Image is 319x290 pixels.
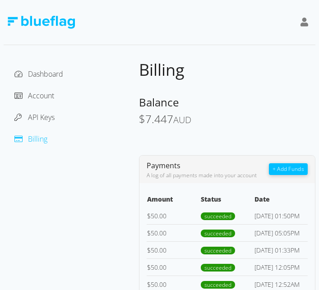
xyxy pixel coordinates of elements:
span: Billing [139,59,185,81]
td: 50.00 [147,258,200,276]
span: $ [147,212,151,220]
span: $ [139,111,145,126]
span: $ [147,280,151,289]
a: API Keys [14,112,55,122]
span: API Keys [28,112,55,122]
span: $ [147,263,151,272]
span: Dashboard [28,69,63,79]
td: 50.00 [147,207,200,225]
td: [DATE] 01:33PM [254,241,308,258]
button: + Add Funds [269,163,308,175]
span: Payments [147,161,180,170]
span: $ [147,229,151,237]
th: Date [254,194,308,207]
img: Blue Flag Logo [7,16,75,29]
a: Billing [14,134,47,144]
td: [DATE] 01:50PM [254,207,308,225]
span: 7.447 [145,111,173,126]
td: [DATE] 12:05PM [254,258,308,276]
td: 50.00 [147,241,200,258]
th: Status [200,194,254,207]
div: A log of all payments made into your account [147,171,269,180]
a: Account [14,91,54,101]
th: Amount [147,194,200,207]
span: $ [147,246,151,254]
span: succeeded [201,230,235,237]
span: Billing [28,134,47,144]
span: succeeded [201,281,235,289]
span: succeeded [201,247,235,254]
span: Account [28,91,54,101]
span: succeeded [201,264,235,272]
td: [DATE] 05:05PM [254,224,308,241]
span: Balance [139,95,179,110]
a: Dashboard [14,69,63,79]
span: succeeded [201,212,235,220]
span: AUD [173,114,191,126]
td: 50.00 [147,224,200,241]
